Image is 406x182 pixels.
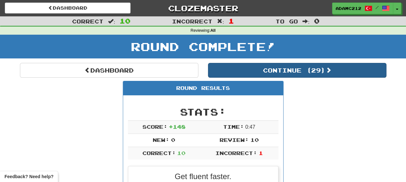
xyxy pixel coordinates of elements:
[210,28,215,33] strong: All
[229,17,234,25] span: 1
[332,3,393,14] a: adamc212 /
[245,124,255,130] span: 0 : 47
[2,40,404,53] h1: Round Complete!
[5,173,53,180] span: Open feedback widget
[171,137,175,143] span: 0
[217,19,224,24] span: :
[169,124,185,130] span: + 148
[223,124,244,130] span: Time:
[275,18,298,24] span: To go
[258,150,263,156] span: 1
[215,150,257,156] span: Incorrect:
[142,150,176,156] span: Correct:
[336,5,361,11] span: adamc212
[314,17,320,25] span: 0
[128,107,278,117] h2: Stats:
[220,137,249,143] span: Review:
[108,19,115,24] span: :
[302,19,310,24] span: :
[250,137,258,143] span: 10
[172,18,212,24] span: Incorrect
[208,63,386,78] button: Continue (29)
[5,3,131,13] a: Dashboard
[375,5,379,10] span: /
[20,63,198,78] a: Dashboard
[153,137,169,143] span: New:
[142,124,167,130] span: Score:
[177,150,185,156] span: 10
[133,171,273,182] p: Get fluent faster.
[120,17,131,25] span: 10
[140,3,266,14] a: Clozemaster
[72,18,104,24] span: Correct
[123,81,283,95] div: Round Results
